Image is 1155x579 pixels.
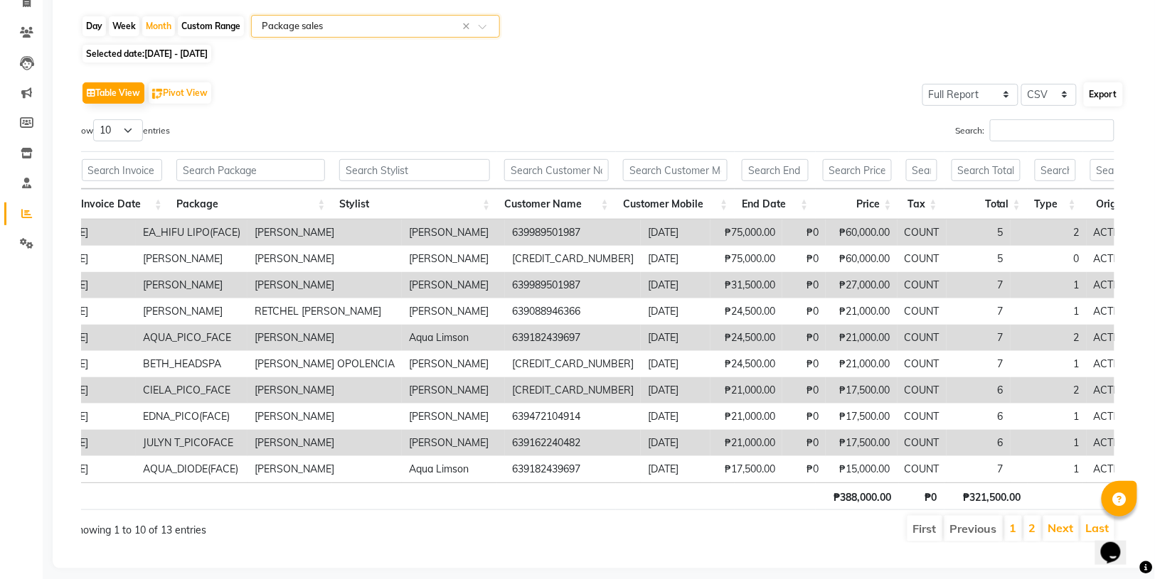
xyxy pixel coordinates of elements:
[136,377,247,404] td: CIELA_PICO_FACE
[50,298,136,325] td: [DATE]
[505,456,641,482] td: 639182439697
[50,430,136,456] td: [DATE]
[710,404,782,430] td: ₱21,000.00
[899,189,944,220] th: Tax: activate to sort column ascending
[50,325,136,351] td: [DATE]
[50,351,136,377] td: [DATE]
[247,404,402,430] td: [PERSON_NAME]
[402,272,505,298] td: [PERSON_NAME]
[782,272,826,298] td: ₱0
[782,246,826,272] td: ₱0
[136,220,247,246] td: EA_HIFU LIPO(FACE)
[947,351,1011,377] td: 7
[247,220,402,246] td: [PERSON_NAME]
[898,298,947,325] td: COUNT
[710,325,782,351] td: ₱24,500.00
[1011,325,1087,351] td: 2
[402,456,505,482] td: Aqua Limson
[898,377,947,404] td: COUNT
[75,189,169,220] th: Invoice Date: activate to sort column ascending
[1087,220,1143,246] td: ACTIVE
[710,377,782,404] td: ₱21,000.00
[990,119,1114,141] input: Search:
[402,430,505,456] td: [PERSON_NAME]
[826,272,898,298] td: ₱27,000.00
[1011,272,1087,298] td: 1
[402,246,505,272] td: [PERSON_NAME]
[782,325,826,351] td: ₱0
[339,159,490,181] input: Search Stylist
[50,377,136,404] td: [DATE]
[1087,404,1143,430] td: ACTIVE
[906,159,937,181] input: Search Tax
[623,159,728,181] input: Search Customer Mobile
[82,45,211,63] span: Selected date:
[247,298,402,325] td: RETCHEL [PERSON_NAME]
[1087,430,1143,456] td: ACTIVE
[1011,377,1087,404] td: 2
[247,351,402,377] td: [PERSON_NAME] OPOLENCIA
[505,272,641,298] td: 639989501987
[178,16,244,36] div: Custom Range
[1011,430,1087,456] td: 1
[109,16,139,36] div: Week
[1011,456,1087,482] td: 1
[816,189,899,220] th: Price: activate to sort column ascending
[1010,521,1017,535] a: 1
[149,82,211,104] button: Pivot View
[136,404,247,430] td: EDNA_PICO(FACE)
[710,430,782,456] td: ₱21,000.00
[504,159,609,181] input: Search Customer Name
[947,377,1011,404] td: 6
[136,325,247,351] td: AQUA_PICO_FACE
[136,456,247,482] td: AQUA_DIODE(FACE)
[898,246,947,272] td: COUNT
[782,404,826,430] td: ₱0
[505,246,641,272] td: [CREDIT_CARD_NUMBER]
[176,159,326,181] input: Search Package
[641,351,710,377] td: [DATE]
[710,272,782,298] td: ₱31,500.00
[144,48,208,59] span: [DATE] - [DATE]
[136,272,247,298] td: [PERSON_NAME]
[710,298,782,325] td: ₱24,500.00
[136,298,247,325] td: [PERSON_NAME]
[71,514,494,538] div: Showing 1 to 10 of 13 entries
[82,82,144,104] button: Table View
[169,189,333,220] th: Package: activate to sort column ascending
[782,220,826,246] td: ₱0
[1083,189,1154,220] th: Original: activate to sort column ascending
[710,351,782,377] td: ₱24,500.00
[247,272,402,298] td: [PERSON_NAME]
[247,325,402,351] td: [PERSON_NAME]
[402,377,505,404] td: [PERSON_NAME]
[402,404,505,430] td: [PERSON_NAME]
[826,377,898,404] td: ₱17,500.00
[641,430,710,456] td: [DATE]
[505,404,641,430] td: 639472104914
[947,325,1011,351] td: 7
[505,298,641,325] td: 639088946366
[826,351,898,377] td: ₱21,000.00
[82,159,162,181] input: Search Invoice Date
[782,377,826,404] td: ₱0
[641,220,710,246] td: [DATE]
[826,246,898,272] td: ₱60,000.00
[782,351,826,377] td: ₱0
[1011,246,1087,272] td: 0
[402,325,505,351] td: Aqua Limson
[898,220,947,246] td: COUNT
[82,16,106,36] div: Day
[898,430,947,456] td: COUNT
[710,220,782,246] td: ₱75,000.00
[505,377,641,404] td: [CREDIT_CARD_NUMBER]
[947,456,1011,482] td: 7
[247,377,402,404] td: [PERSON_NAME]
[1087,298,1143,325] td: ACTIVE
[505,351,641,377] td: [CREDIT_CARD_NUMBER]
[947,220,1011,246] td: 5
[152,89,163,99] img: pivot.png
[616,189,735,220] th: Customer Mobile: activate to sort column ascending
[332,189,497,220] th: Stylist: activate to sort column ascending
[505,325,641,351] td: 639182439697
